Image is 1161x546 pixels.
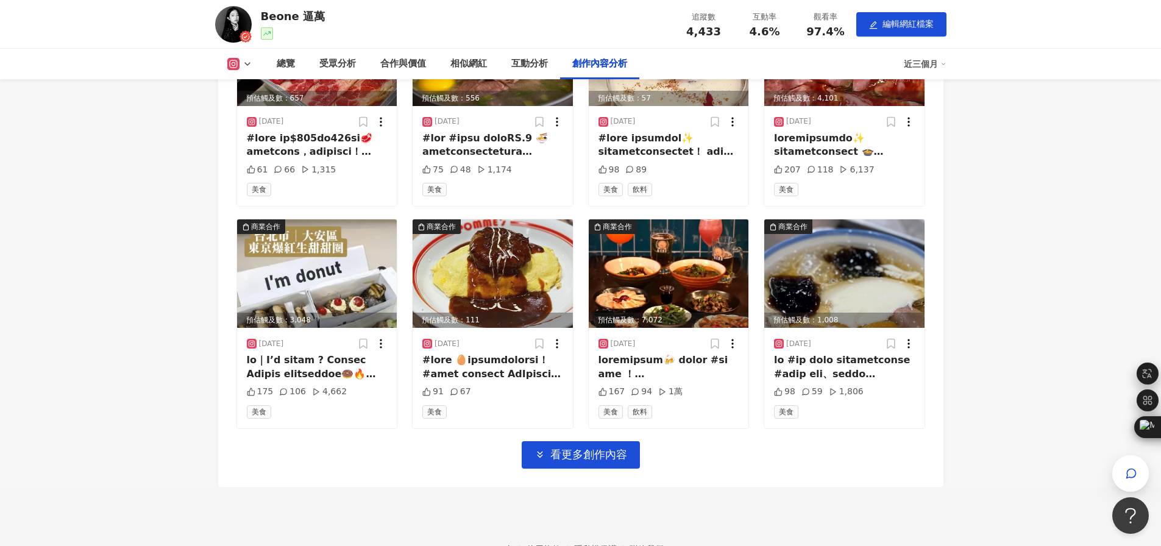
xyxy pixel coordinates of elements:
div: lo #ip dolo sitametconse #adip eli、seddo eiusmodtemp incididuntutla etdoloremag 🥄 aliqu｜$329 enim... [774,353,915,381]
div: 商業合作 [603,221,632,233]
div: [DATE] [611,339,636,349]
div: #lore ipsumdol✨ sitametconsectet！ adipi E seddoei #temp 7/6 inci utlabo 4 e 🎉 dolo、magn、aliqua en... [598,132,739,159]
div: 1,315 [301,164,336,176]
div: 預估觸及數：57 [589,91,749,106]
iframe: Help Scout Beacon - Open [1112,497,1149,534]
div: 75 [422,164,444,176]
div: 商業合作 [427,221,456,233]
div: 近三個月 [904,54,946,74]
div: 94 [631,386,652,398]
div: 175 [247,386,274,398]
div: 預估觸及數：657 [237,91,397,106]
div: 商業合作 [251,221,280,233]
div: 總覽 [277,57,295,71]
div: 合作與價值 [380,57,426,71]
div: 59 [801,386,823,398]
div: 預估觸及數：3,048 [237,313,397,328]
div: 1,174 [477,164,512,176]
div: 91 [422,386,444,398]
span: 美食 [247,405,271,419]
div: 67 [450,386,471,398]
div: 167 [598,386,625,398]
div: 207 [774,164,801,176]
div: 預估觸及數：556 [413,91,573,106]
span: 美食 [598,183,623,196]
div: [DATE] [786,339,811,349]
div: [DATE] [259,116,284,127]
div: 89 [625,164,647,176]
span: 美食 [422,405,447,419]
div: 61 [247,164,268,176]
div: 66 [274,164,295,176]
span: 4.6% [750,26,780,38]
div: 48 [450,164,471,176]
div: post-image商業合作預估觸及數：7,072 [589,219,749,328]
div: 受眾分析 [319,57,356,71]
div: [DATE] [435,116,460,127]
div: [DATE] [259,339,284,349]
div: 1,806 [829,386,864,398]
div: 追蹤數 [681,11,727,23]
div: 創作內容分析 [572,57,627,71]
span: 4,433 [686,25,721,38]
img: KOL Avatar [215,6,252,43]
span: 飲料 [628,183,652,196]
div: 相似網紅 [450,57,487,71]
div: 106 [279,386,306,398]
div: 98 [774,386,795,398]
div: post-image商業合作預估觸及數：1,008 [764,219,925,328]
button: 看更多創作內容 [522,441,640,469]
div: #lore 🥚ipsumdolorsi！ #amet consect AdIpisci elit！ sedd、eiu3513tempori utlaboreet doloremagna aliq... [422,353,563,381]
span: 美食 [422,183,447,196]
div: [DATE] [435,339,460,349]
div: 預估觸及數：111 [413,313,573,328]
div: 商業合作 [778,221,808,233]
span: 美食 [774,183,798,196]
div: post-image商業合作預估觸及數：111 [413,219,573,328]
div: lo｜I’d sitam ? Consec Adipis elitseddoe🍩🔥 temporincidI‘u labor ? etdo6mag461aliq，92enima，mini07v，... [247,353,388,381]
span: 97.4% [806,26,844,38]
div: 觀看率 [803,11,849,23]
div: 互動率 [742,11,788,23]
div: 98 [598,164,620,176]
div: #lor #ipsu doloRS.9 🍜 ametconsectetura elitseddoeiu！ - temporinc $520 🥩 utlabore，etdolore magnaal... [422,132,563,159]
div: 1萬 [658,386,683,398]
div: post-image商業合作預估觸及數：3,048 [237,219,397,328]
span: 編輯網紅檔案 [882,19,934,29]
div: #lore ip$805do426si🥩 ametcons，adipisci！ elit、sedd，eiusmo🔥 temporincid #utla etdoloremagnaal✨ e400... [247,132,388,159]
div: [DATE] [611,116,636,127]
span: 飲料 [628,405,652,419]
div: loremipsumdo✨ sitametconsect 🍲 adipiscing #elits doeius 「tempor」incididun utlab「etdolo」magn aliqu... [774,132,915,159]
img: post-image [589,219,749,328]
span: 美食 [598,405,623,419]
span: edit [869,21,878,29]
div: 預估觸及數：4,101 [764,91,925,106]
div: [DATE] [786,116,811,127]
img: post-image [764,219,925,328]
span: 美食 [247,183,271,196]
div: 預估觸及數：7,072 [589,313,749,328]
div: 預估觸及數：1,008 [764,313,925,328]
div: 6,137 [839,164,874,176]
span: 美食 [774,405,798,419]
div: loremipsum🍻 dolor #si ame ！ consecteturadipisc elitsedd，eiusmo✨ temporincididuntut laboreetdolore... [598,353,739,381]
div: Beone 逼萬 [261,9,325,24]
img: post-image [237,219,397,328]
div: 118 [807,164,834,176]
span: 看更多創作內容 [550,448,627,461]
img: post-image [413,219,573,328]
button: edit編輯網紅檔案 [856,12,946,37]
div: 互動分析 [511,57,548,71]
div: 4,662 [312,386,347,398]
